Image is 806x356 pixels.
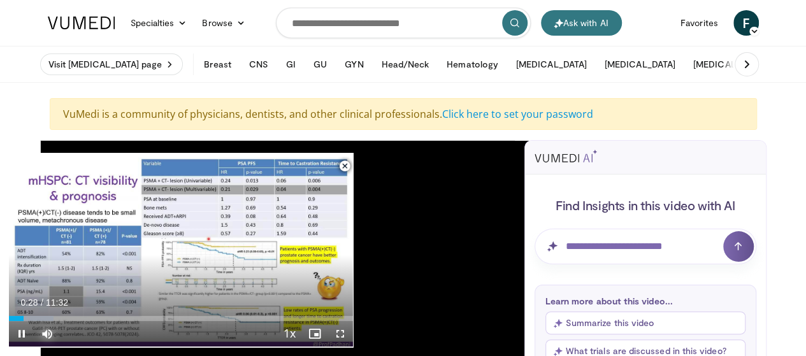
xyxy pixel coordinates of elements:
a: F [733,10,759,36]
h4: Find Insights in this video with AI [535,197,756,213]
button: Mute [34,321,60,346]
input: Search topics, interventions [276,8,531,38]
span: 0:28 [20,297,38,308]
button: [MEDICAL_DATA] [508,52,594,77]
button: Fullscreen [327,321,353,346]
img: vumedi-ai-logo.svg [535,150,597,162]
button: CNS [241,52,276,77]
span: 11:32 [46,297,68,308]
video-js: Video Player [9,153,353,347]
button: GYN [337,52,371,77]
a: Specialties [123,10,195,36]
button: Close [332,153,357,180]
p: Learn more about this video... [545,295,745,306]
input: Question for AI [535,229,756,264]
button: Pause [9,321,34,346]
a: Click here to set your password [442,107,593,121]
button: Ask with AI [541,10,622,36]
a: Browse [194,10,253,36]
button: Breast [196,52,238,77]
button: [MEDICAL_DATA] [597,52,683,77]
button: Hematology [439,52,506,77]
button: Enable picture-in-picture mode [302,321,327,346]
img: VuMedi Logo [48,17,115,29]
button: Playback Rate [277,321,302,346]
a: Visit [MEDICAL_DATA] page [40,53,184,75]
button: GI [278,52,303,77]
span: / [41,297,43,308]
button: Head/Neck [373,52,436,77]
button: GU [306,52,335,77]
div: Progress Bar [9,316,353,321]
button: Summarize this video [545,311,745,334]
a: Favorites [673,10,726,36]
button: [MEDICAL_DATA] [686,52,772,77]
div: VuMedi is a community of physicians, dentists, and other clinical professionals. [50,98,757,130]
